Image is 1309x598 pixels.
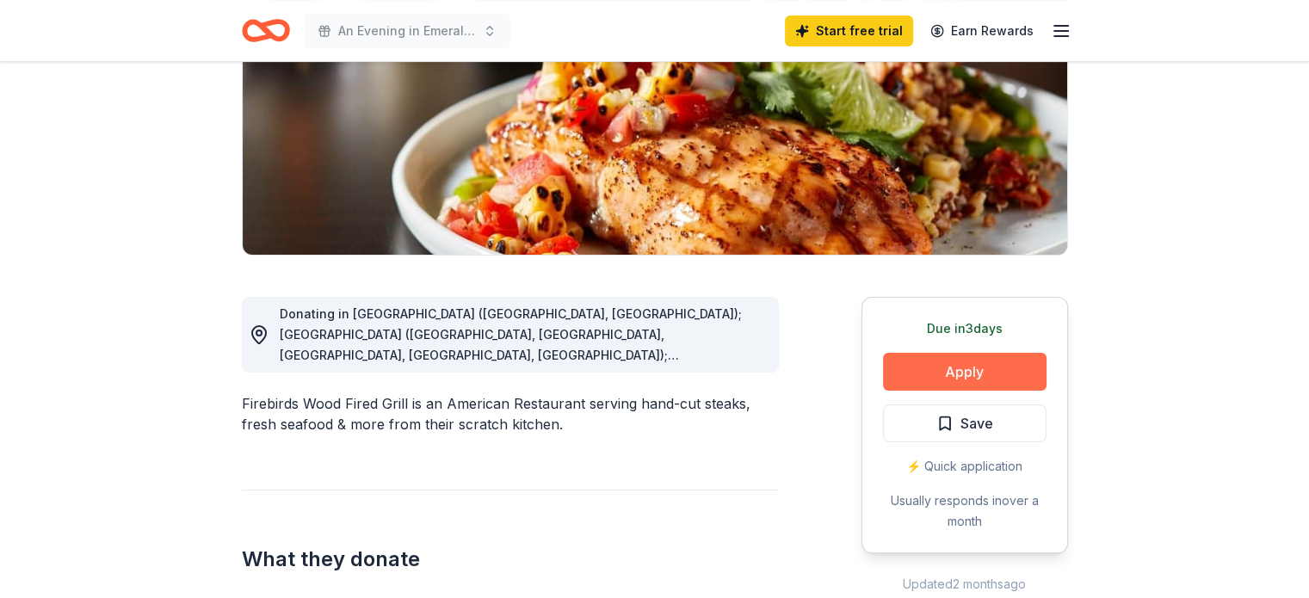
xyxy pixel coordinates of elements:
[883,353,1047,391] button: Apply
[861,574,1068,595] div: Updated 2 months ago
[338,21,476,41] span: An Evening in Emerald Gala
[242,546,779,573] h2: What they donate
[883,318,1047,339] div: Due in 3 days
[242,393,779,435] div: Firebirds Wood Fired Grill is an American Restaurant serving hand-cut steaks, fresh seafood & mor...
[304,14,510,48] button: An Evening in Emerald Gala
[883,456,1047,477] div: ⚡️ Quick application
[785,15,913,46] a: Start free trial
[883,404,1047,442] button: Save
[242,10,290,51] a: Home
[920,15,1044,46] a: Earn Rewards
[960,412,993,435] span: Save
[883,490,1047,532] div: Usually responds in over a month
